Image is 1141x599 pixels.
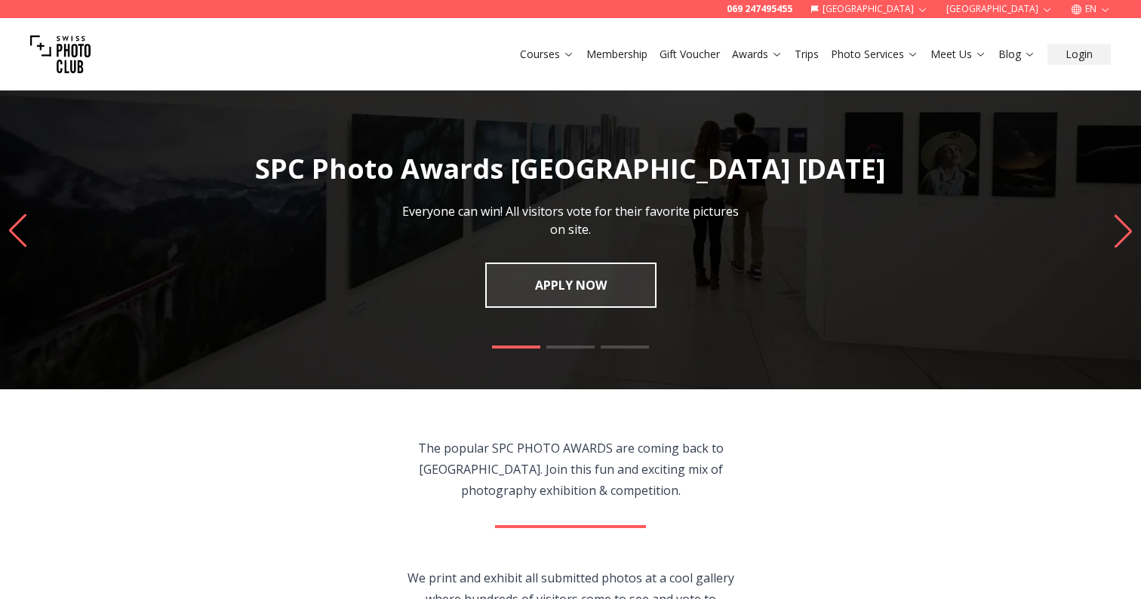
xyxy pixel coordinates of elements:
a: Gift Voucher [660,47,720,62]
img: Swiss photo club [30,24,91,84]
a: Photo Services [831,47,918,62]
button: Blog [992,44,1041,65]
button: Login [1047,44,1111,65]
a: 069 247495455 [727,3,792,15]
button: Meet Us [924,44,992,65]
p: Everyone can win! All visitors vote for their favorite pictures on site. [401,202,740,238]
a: Membership [586,47,647,62]
a: Courses [520,47,574,62]
button: Trips [789,44,825,65]
button: Awards [726,44,789,65]
button: Gift Voucher [654,44,726,65]
a: APPLY NOW [485,263,657,308]
p: The popular SPC PHOTO AWARDS are coming back to [GEOGRAPHIC_DATA]. Join this fun and exciting mix... [398,438,743,501]
button: Photo Services [825,44,924,65]
a: Blog [998,47,1035,62]
a: Meet Us [930,47,986,62]
a: Trips [795,47,819,62]
button: Courses [514,44,580,65]
button: Membership [580,44,654,65]
a: Awards [732,47,783,62]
